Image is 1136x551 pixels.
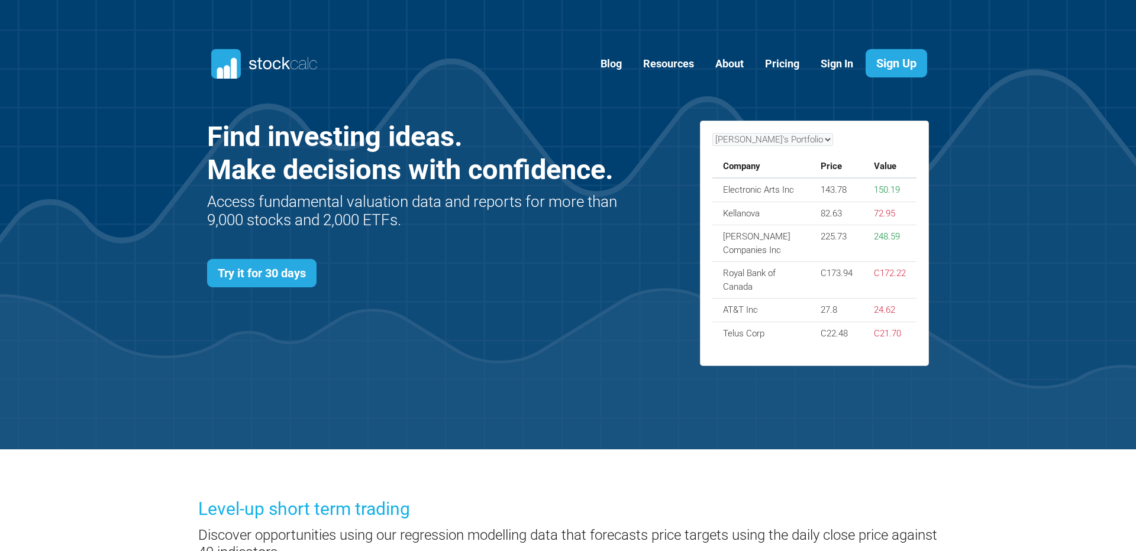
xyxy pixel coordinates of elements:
[712,225,810,262] td: [PERSON_NAME] Companies Inc
[207,193,621,229] h2: Access fundamental valuation data and reports for more than 9,000 stocks and 2,000 ETFs.
[863,299,916,322] td: 24.62
[810,178,863,202] td: 143.78
[866,49,927,77] a: Sign Up
[810,202,863,225] td: 82.63
[712,262,810,299] td: Royal Bank of Canada
[863,262,916,299] td: C172.22
[810,299,863,322] td: 27.8
[198,497,938,521] h3: Level-up short term trading
[863,225,916,262] td: 248.59
[863,202,916,225] td: 72.95
[863,155,916,179] th: Value
[756,50,808,79] a: Pricing
[712,322,810,345] td: Telus Corp
[810,155,863,179] th: Price
[592,50,631,79] a: Blog
[810,225,863,262] td: 225.73
[810,322,863,345] td: C22.48
[207,120,621,187] h1: Find investing ideas. Make decisions with confidence.
[712,202,810,225] td: Kellanova
[810,262,863,299] td: C173.94
[712,178,810,202] td: Electronic Arts Inc
[634,50,703,79] a: Resources
[712,155,810,179] th: Company
[207,259,317,287] a: Try it for 30 days
[863,322,916,345] td: C21.70
[706,50,753,79] a: About
[812,50,862,79] a: Sign In
[863,178,916,202] td: 150.19
[712,299,810,322] td: AT&T Inc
